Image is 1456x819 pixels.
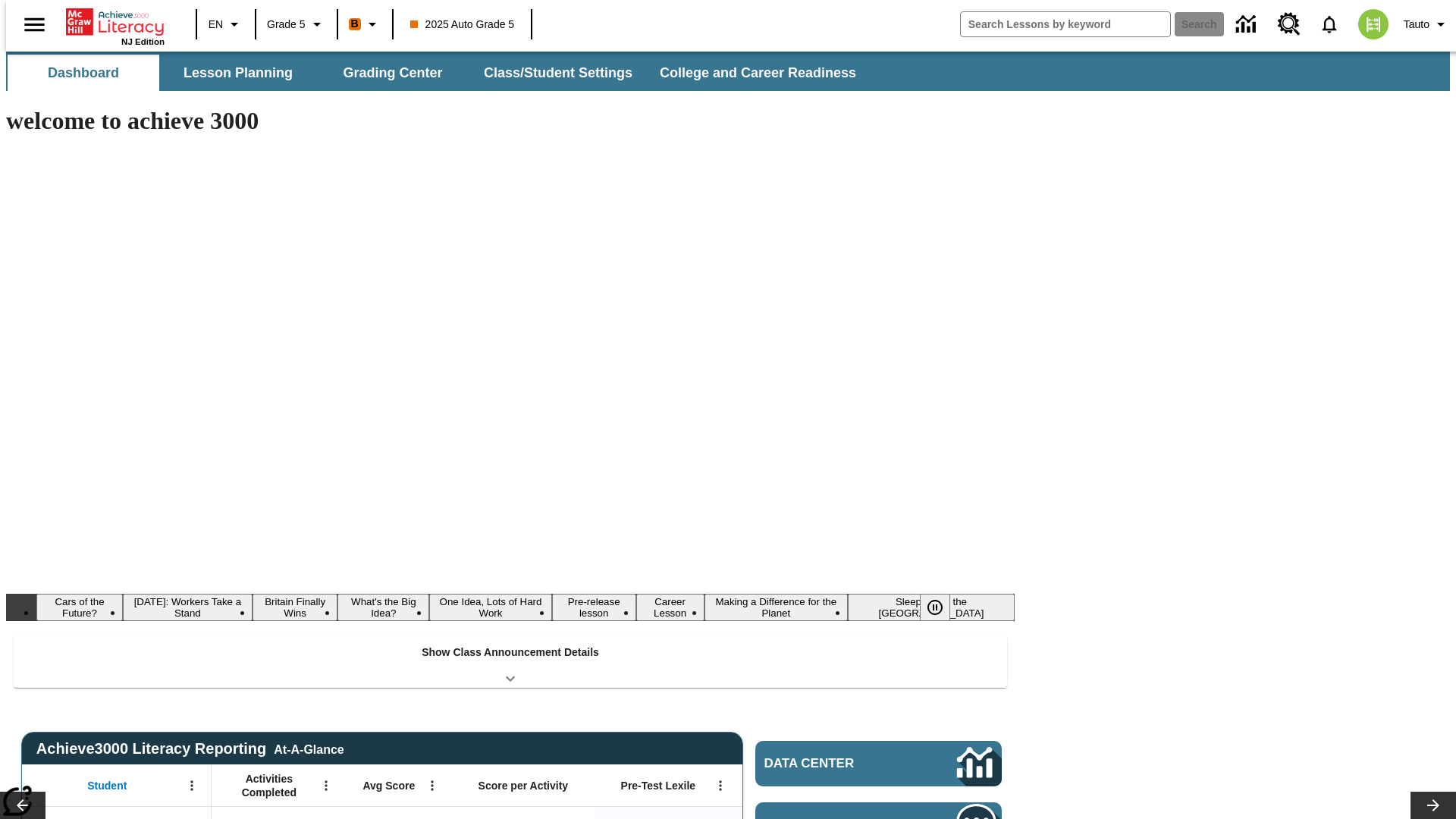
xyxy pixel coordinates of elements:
span: Student [87,779,127,792]
button: Slide 6 Pre-release lesson [552,594,636,621]
button: Slide 1 Cars of the Future? [36,594,123,621]
button: Boost Class color is orange. Change class color [343,11,388,38]
a: Data Center [755,741,1002,786]
a: Resource Center, Will open in new tab [1269,4,1310,45]
button: Slide 4 What's the Big Idea? [337,594,429,621]
div: Home [66,5,165,46]
button: Pause [920,594,950,621]
button: Open Menu [421,774,444,797]
span: Pre-Test Lexile [621,779,696,792]
a: Notifications [1310,5,1349,44]
input: search field [961,12,1170,36]
span: Avg Score [362,779,415,792]
button: Slide 2 Labor Day: Workers Take a Stand [123,594,253,621]
div: SubNavbar [6,55,870,91]
button: Grading Center [317,55,469,91]
button: Slide 5 One Idea, Lots of Hard Work [429,594,552,621]
span: 2025 Auto Grade 5 [410,17,515,33]
button: Class/Student Settings [472,55,645,91]
button: Slide 9 Sleepless in the Animal Kingdom [848,594,1015,621]
div: At-A-Glance [274,740,344,757]
a: Data Center [1227,4,1269,45]
span: Grade 5 [267,17,306,33]
button: Dashboard [8,55,159,91]
span: Achieve3000 Literacy Reporting [36,740,344,758]
span: EN [209,17,223,33]
button: Grade: Grade 5, Select a grade [261,11,332,38]
button: Select a new avatar [1349,5,1398,44]
div: Show Class Announcement Details [14,635,1007,688]
span: Tauto [1404,17,1429,33]
button: Slide 8 Making a Difference for the Planet [704,594,848,621]
a: Home [66,7,165,37]
button: Lesson Planning [162,55,314,91]
button: College and Career Readiness [648,55,868,91]
div: Pause [920,594,965,621]
span: B [351,14,359,33]
button: Open side menu [12,2,57,47]
h1: welcome to achieve 3000 [6,107,1015,135]
button: Profile/Settings [1398,11,1456,38]
span: NJ Edition [121,37,165,46]
span: Data Center [764,756,906,771]
p: Show Class Announcement Details [422,645,599,661]
span: Activities Completed [219,772,319,799]
img: avatar image [1358,9,1389,39]
button: Open Menu [180,774,203,797]
span: Score per Activity [479,779,569,792]
button: Slide 7 Career Lesson [636,594,704,621]
button: Open Menu [709,774,732,797]
div: SubNavbar [6,52,1450,91]
button: Language: EN, Select a language [202,11,250,38]
button: Slide 3 Britain Finally Wins [253,594,338,621]
button: Open Menu [315,774,337,797]
button: Lesson carousel, Next [1410,792,1456,819]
